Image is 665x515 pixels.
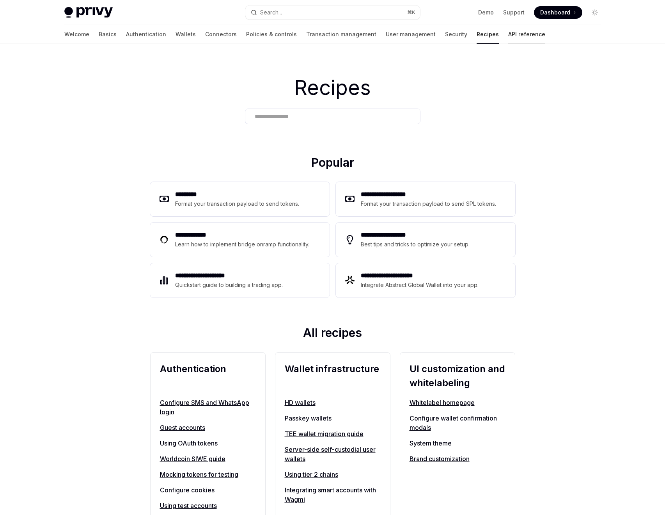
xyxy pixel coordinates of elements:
h2: UI customization and whitelabeling [410,362,505,390]
span: ⌘ K [407,9,415,16]
a: Basics [99,25,117,44]
a: Policies & controls [246,25,297,44]
a: **** **** ***Learn how to implement bridge onramp functionality. [150,223,330,257]
h2: Wallet infrastructure [285,362,381,390]
a: Mocking tokens for testing [160,470,256,479]
a: Brand customization [410,454,505,463]
a: User management [386,25,436,44]
a: Using test accounts [160,501,256,510]
h2: Authentication [160,362,256,390]
a: TEE wallet migration guide [285,429,381,438]
div: Integrate Abstract Global Wallet into your app. [361,280,479,290]
button: Toggle dark mode [589,6,601,19]
div: Quickstart guide to building a trading app. [175,280,283,290]
a: Using tier 2 chains [285,470,381,479]
a: Configure SMS and WhatsApp login [160,398,256,417]
img: light logo [64,7,113,18]
a: Whitelabel homepage [410,398,505,407]
a: API reference [508,25,545,44]
a: Support [503,9,525,16]
a: Passkey wallets [285,413,381,423]
a: Wallets [176,25,196,44]
a: Transaction management [306,25,376,44]
div: Learn how to implement bridge onramp functionality. [175,240,312,249]
div: Format your transaction payload to send tokens. [175,199,300,208]
a: Worldcoin SIWE guide [160,454,256,463]
a: Using OAuth tokens [160,438,256,448]
a: Configure wallet confirmation modals [410,413,505,432]
a: Guest accounts [160,423,256,432]
a: Server-side self-custodial user wallets [285,445,381,463]
a: Integrating smart accounts with Wagmi [285,485,381,504]
div: Search... [260,8,282,17]
a: Authentication [126,25,166,44]
a: **** ****Format your transaction payload to send tokens. [150,182,330,216]
a: Welcome [64,25,89,44]
a: Demo [478,9,494,16]
h2: Popular [150,155,515,173]
a: Recipes [477,25,499,44]
a: HD wallets [285,398,381,407]
a: System theme [410,438,505,448]
a: Configure cookies [160,485,256,495]
div: Format your transaction payload to send SPL tokens. [361,199,497,208]
span: Dashboard [540,9,570,16]
button: Open search [245,5,420,20]
h2: All recipes [150,326,515,343]
a: Dashboard [534,6,582,19]
a: Connectors [205,25,237,44]
div: Best tips and tricks to optimize your setup. [361,240,471,249]
a: Security [445,25,467,44]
